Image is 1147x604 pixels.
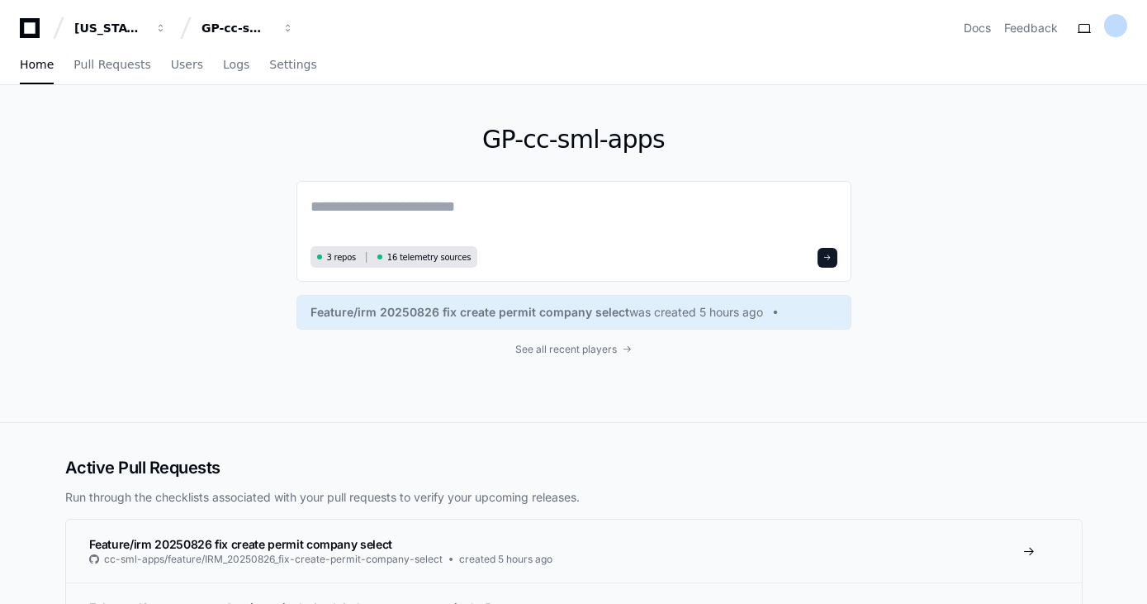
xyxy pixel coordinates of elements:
span: was created 5 hours ago [629,304,763,321]
div: [US_STATE] Pacific [74,20,145,36]
a: Home [20,46,54,84]
span: Home [20,59,54,69]
a: Logs [223,46,249,84]
a: Settings [269,46,316,84]
a: Docs [964,20,991,36]
a: Users [171,46,203,84]
a: Pull Requests [73,46,150,84]
button: GP-cc-sml-apps [195,13,301,43]
span: 3 repos [327,251,357,264]
span: Feature/irm 20250826 fix create permit company select [89,537,392,551]
span: 16 telemetry sources [387,251,471,264]
span: cc-sml-apps/feature/IRM_20250826_fix-create-permit-company-select [104,553,443,566]
h1: GP-cc-sml-apps [296,125,851,155]
span: Logs [223,59,249,69]
span: Settings [269,59,316,69]
a: Feature/irm 20250826 fix create permit company selectwas created 5 hours ago [310,304,837,321]
a: Feature/irm 20250826 fix create permit company selectcc-sml-apps/feature/IRM_20250826_fix-create-... [66,520,1082,583]
button: [US_STATE] Pacific [68,13,173,43]
a: See all recent players [296,343,851,356]
div: GP-cc-sml-apps [201,20,273,36]
span: See all recent players [515,343,617,356]
span: created 5 hours ago [459,553,552,566]
button: Feedback [1004,20,1058,36]
span: Feature/irm 20250826 fix create permit company select [310,304,629,321]
h2: Active Pull Requests [65,456,1083,479]
span: Users [171,59,203,69]
span: Pull Requests [73,59,150,69]
p: Run through the checklists associated with your pull requests to verify your upcoming releases. [65,489,1083,506]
